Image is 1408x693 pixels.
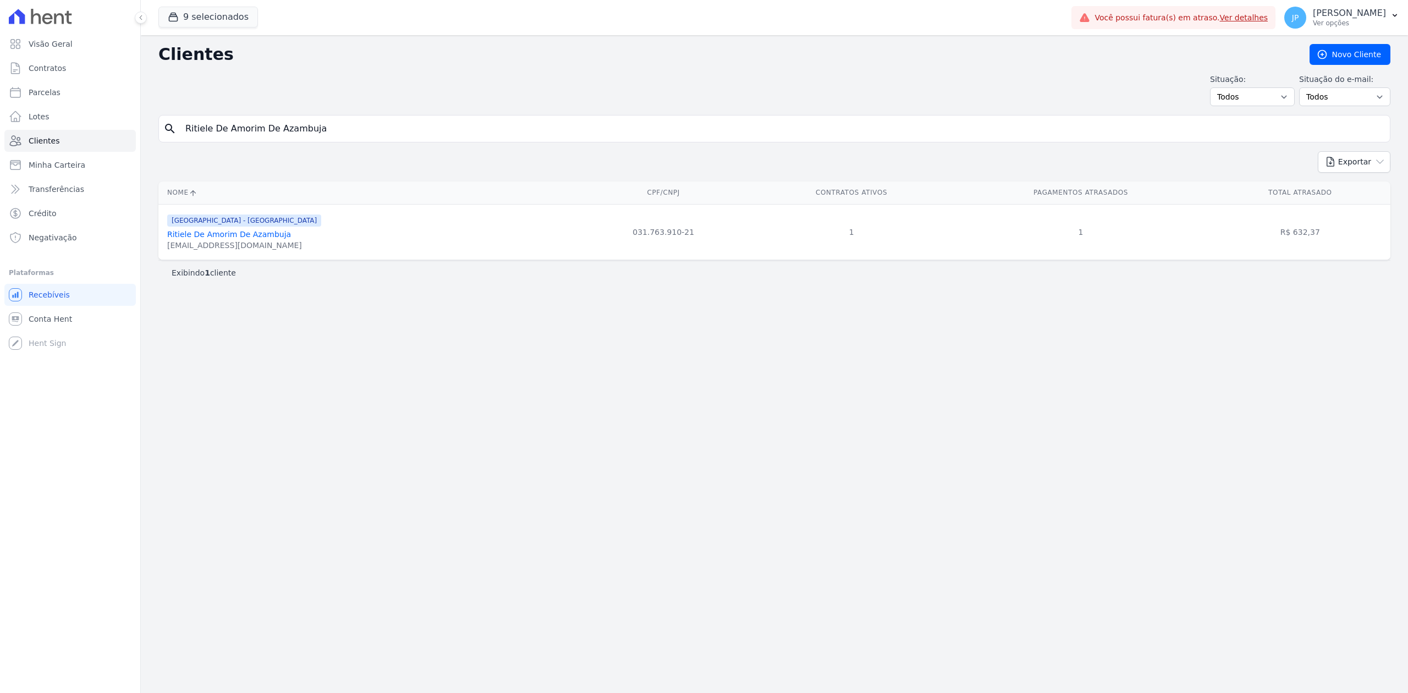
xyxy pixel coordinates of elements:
[1313,19,1386,28] p: Ver opções
[29,313,72,324] span: Conta Hent
[4,81,136,103] a: Parcelas
[576,204,751,260] td: 031.763.910-21
[1210,182,1390,204] th: Total Atrasado
[1275,2,1408,33] button: JP [PERSON_NAME] Ver opções
[4,57,136,79] a: Contratos
[167,240,321,251] div: [EMAIL_ADDRESS][DOMAIN_NAME]
[158,182,576,204] th: Nome
[29,135,59,146] span: Clientes
[4,308,136,330] a: Conta Hent
[952,204,1209,260] td: 1
[1310,44,1390,65] a: Novo Cliente
[29,63,66,74] span: Contratos
[29,111,50,122] span: Lotes
[163,122,177,135] i: search
[4,227,136,249] a: Negativação
[9,266,131,279] div: Plataformas
[179,118,1385,140] input: Buscar por nome, CPF ou e-mail
[4,202,136,224] a: Crédito
[29,232,77,243] span: Negativação
[205,268,210,277] b: 1
[1210,204,1390,260] td: R$ 632,37
[29,208,57,219] span: Crédito
[576,182,751,204] th: CPF/CNPJ
[1292,14,1299,21] span: JP
[29,87,61,98] span: Parcelas
[4,106,136,128] a: Lotes
[1220,13,1268,22] a: Ver detalhes
[29,159,85,170] span: Minha Carteira
[167,215,321,227] span: [GEOGRAPHIC_DATA] - [GEOGRAPHIC_DATA]
[29,38,73,50] span: Visão Geral
[1313,8,1386,19] p: [PERSON_NAME]
[167,230,291,239] a: Ritiele De Amorim De Azambuja
[172,267,236,278] p: Exibindo cliente
[158,45,1292,64] h2: Clientes
[751,204,952,260] td: 1
[158,7,258,28] button: 9 selecionados
[4,154,136,176] a: Minha Carteira
[29,289,70,300] span: Recebíveis
[751,182,952,204] th: Contratos Ativos
[952,182,1209,204] th: Pagamentos Atrasados
[1299,74,1390,85] label: Situação do e-mail:
[4,33,136,55] a: Visão Geral
[4,284,136,306] a: Recebíveis
[1318,151,1390,173] button: Exportar
[4,178,136,200] a: Transferências
[1210,74,1295,85] label: Situação:
[1094,12,1268,24] span: Você possui fatura(s) em atraso.
[4,130,136,152] a: Clientes
[29,184,84,195] span: Transferências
